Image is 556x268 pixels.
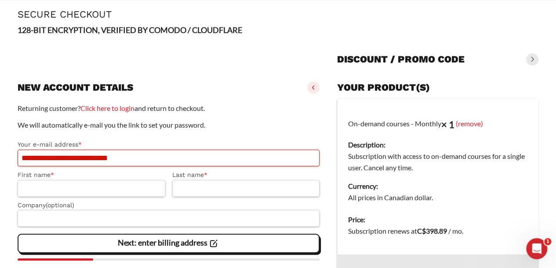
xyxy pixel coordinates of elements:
[80,104,134,112] a: Click here to login
[18,200,320,210] label: Company
[348,151,528,173] dd: Subscription with access to on-demand courses for a single user. Cancel any time.
[18,119,320,131] p: We will automatically e-mail you the link to set your password.
[18,170,165,180] label: First name
[417,227,426,235] span: C$
[456,119,483,127] a: (remove)
[348,180,528,192] dt: Currency:
[448,227,462,235] span: / mo
[417,227,447,235] bdi: 398.89
[348,192,528,203] dd: All prices in Canadian dollar.
[348,227,463,235] span: Subscription renews at .
[18,25,242,35] strong: 128-BIT ENCRYPTION, VERIFIED BY COMODO / CLOUDFLARE
[544,238,551,245] span: 1
[348,139,528,151] dt: Description:
[46,202,74,209] span: (optional)
[338,99,539,209] td: On-demand courses - Monthly
[18,9,538,20] h1: Secure Checkout
[18,103,320,114] p: Returning customer? and return to checkout.
[337,53,465,66] h3: Discount / promo code
[18,81,133,94] h3: New account details
[441,118,454,130] strong: × 1
[172,170,320,180] label: Last name
[348,214,528,225] dt: Price:
[526,238,547,259] iframe: Intercom live chat
[18,234,320,253] vaadin-button: Next: enter billing address
[18,140,320,150] label: Your e-mail address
